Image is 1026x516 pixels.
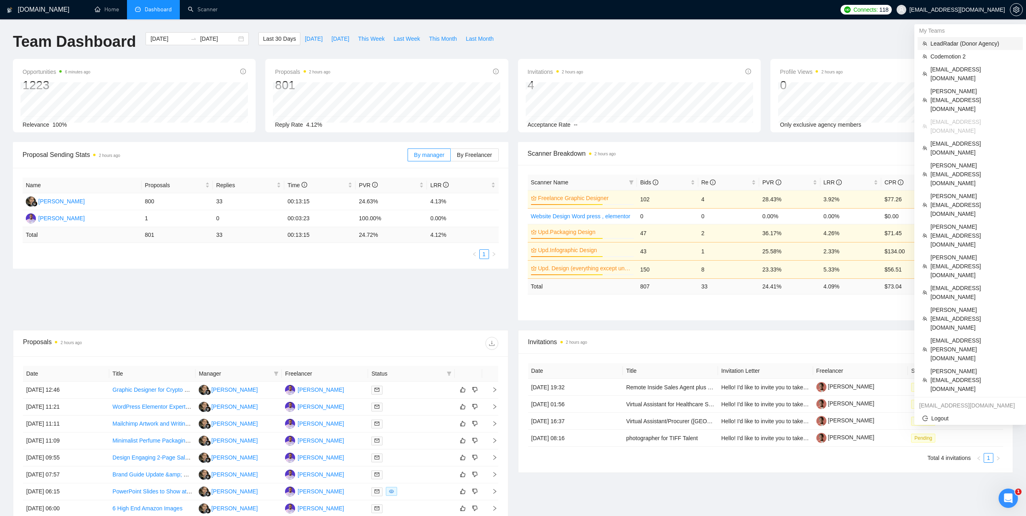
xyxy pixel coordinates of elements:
[112,420,237,427] a: Mailchimp Artwork and Writing for Jiu Jitsu School
[930,52,1018,61] span: Codemotion 2
[145,181,204,190] span: Proposals
[427,210,498,227] td: 0.00%
[205,440,211,446] img: gigradar-bm.png
[199,385,209,395] img: PN
[458,453,468,462] button: like
[211,419,258,428] div: [PERSON_NAME]
[393,34,420,43] span: Last Week
[595,152,616,156] time: 2 hours ago
[470,385,480,395] button: dislike
[626,401,805,407] a: Virtual Assistant for Healthcare Start-up - Client Coordination and Billing
[425,32,461,45] button: This Month
[430,182,449,188] span: LRR
[285,488,344,494] a: M[PERSON_NAME]
[327,32,354,45] button: [DATE]
[285,470,295,480] img: M
[460,471,466,478] span: like
[458,419,468,428] button: like
[205,423,211,429] img: gigradar-bm.png
[458,503,468,513] button: like
[640,179,658,186] span: Bids
[356,210,427,227] td: 100.00%
[190,36,197,42] span: to
[531,179,568,186] span: Scanner Name
[984,453,993,463] li: 1
[528,121,571,128] span: Acceptance Rate
[211,453,258,462] div: [PERSON_NAME]
[780,67,843,77] span: Profile Views
[879,5,888,14] span: 118
[285,385,295,395] img: M
[922,172,927,177] span: team
[479,249,489,259] li: 1
[1015,489,1022,495] span: 1
[284,193,356,210] td: 00:13:15
[199,436,209,446] img: PN
[930,117,1018,135] span: [EMAIL_ADDRESS][DOMAIN_NAME]
[820,208,882,224] td: 0.00%
[999,489,1018,508] iframe: Intercom live chat
[275,67,330,77] span: Proposals
[898,180,903,185] span: info-circle
[305,34,323,43] span: [DATE]
[472,437,478,444] span: dislike
[853,5,878,14] span: Connects:
[701,179,716,186] span: Re
[331,34,349,43] span: [DATE]
[759,190,820,208] td: 28.43%
[447,371,452,376] span: filter
[470,453,480,462] button: dislike
[1010,6,1023,13] a: setting
[1010,6,1022,13] span: setting
[538,264,633,273] a: Upd. Design (everything except unspecified)
[460,420,466,427] span: like
[285,436,295,446] img: M
[112,488,235,495] a: PowerPoint Slides to Show at Trade Show Booth
[458,385,468,395] button: like
[375,404,379,409] span: mail
[26,196,36,207] img: PN
[574,121,577,128] span: --
[460,454,466,461] span: like
[470,402,480,412] button: dislike
[99,153,120,158] time: 2 hours ago
[472,505,478,512] span: dislike
[354,32,389,45] button: This Week
[821,70,843,74] time: 2 hours ago
[211,385,258,394] div: [PERSON_NAME]
[884,179,903,186] span: CPR
[285,402,295,412] img: M
[470,419,480,428] button: dislike
[112,386,214,393] a: Graphic Designer for Crypto Banner Ads
[528,67,583,77] span: Invitations
[922,233,927,238] span: team
[930,367,1018,393] span: [PERSON_NAME][EMAIL_ADDRESS][DOMAIN_NAME]
[443,182,449,188] span: info-circle
[298,470,344,479] div: [PERSON_NAME]
[263,34,296,43] span: Last 30 Days
[780,121,862,128] span: Only exclusive agency members
[637,224,698,242] td: 47
[472,420,478,427] span: dislike
[458,470,468,479] button: like
[922,347,927,352] span: team
[285,420,344,426] a: M[PERSON_NAME]
[922,98,927,102] span: team
[142,227,213,243] td: 801
[211,504,258,513] div: [PERSON_NAME]
[816,416,826,426] img: c1uLO8pZ2SAQkLC_24Mgf1CnAS5RaBR1FeqOPuy3OXZsakoJ24lp8cHwUrOWBBTt69
[26,213,36,224] img: M
[298,504,344,513] div: [PERSON_NAME]
[653,180,658,185] span: info-circle
[470,487,480,496] button: dislike
[996,456,1001,461] span: right
[486,340,498,347] span: download
[213,210,284,227] td: 0
[356,227,427,243] td: 24.72 %
[188,6,218,13] a: searchScanner
[142,210,213,227] td: 1
[205,491,211,497] img: gigradar-bm.png
[285,487,295,497] img: M
[458,436,468,445] button: like
[285,419,295,429] img: M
